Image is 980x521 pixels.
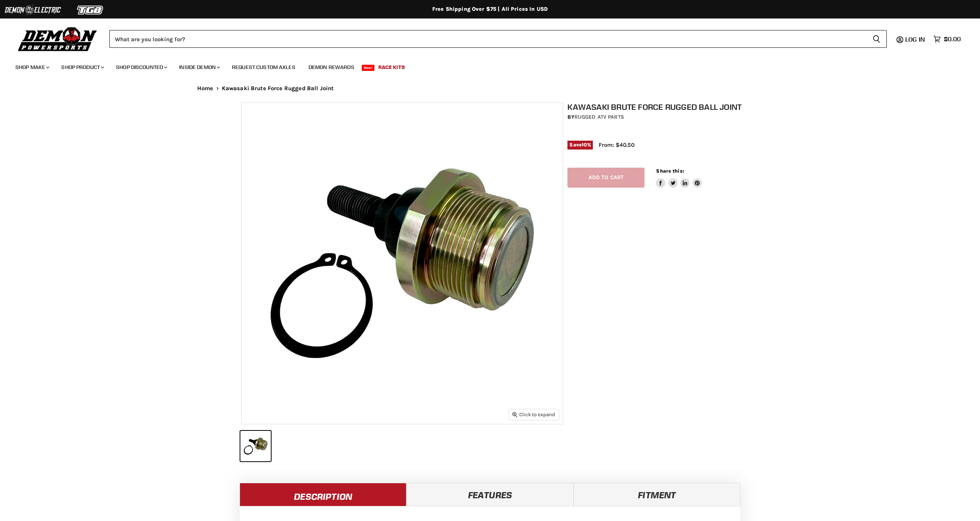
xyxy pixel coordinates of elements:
span: Log in [905,35,925,43]
form: Product [109,30,887,48]
span: Share this: [656,168,684,174]
a: Log in [902,36,930,43]
a: Shop Product [55,59,109,75]
a: $0.00 [930,34,965,45]
span: 10 [582,142,587,148]
a: Shop Make [10,59,54,75]
a: Rugged ATV Parts [574,114,624,120]
span: Kawasaki Brute Force Rugged Ball Joint [222,85,334,92]
button: Kawasaki Brute Force Rugged Ball Joint thumbnail [240,431,271,461]
a: Features [406,483,573,506]
img: Kawasaki Brute Force Rugged Ball Joint [242,103,563,424]
button: Click to expand [509,409,559,420]
a: Inside Demon [173,59,225,75]
aside: Share this: [656,168,702,188]
button: Search [866,30,887,48]
a: Shop Discounted [110,59,172,75]
span: From: $40.50 [599,141,634,148]
div: by [567,113,743,121]
a: Race Kits [373,59,411,75]
span: Click to expand [512,412,555,417]
div: Free Shipping Over $75 | All Prices In USD [182,6,798,13]
a: Home [197,85,213,92]
h1: Kawasaki Brute Force Rugged Ball Joint [567,102,743,112]
img: TGB Logo 2 [62,3,119,17]
span: $0.00 [944,35,961,43]
img: Demon Electric Logo 2 [4,3,62,17]
span: New! [362,65,375,71]
ul: Main menu [10,56,959,75]
a: Demon Rewards [303,59,360,75]
input: Search [109,30,866,48]
img: Demon Powersports [15,25,100,52]
a: Request Custom Axles [226,59,301,75]
a: Description [240,483,406,506]
span: Save % [567,141,593,149]
nav: Breadcrumbs [182,85,798,92]
a: Fitment [574,483,740,506]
